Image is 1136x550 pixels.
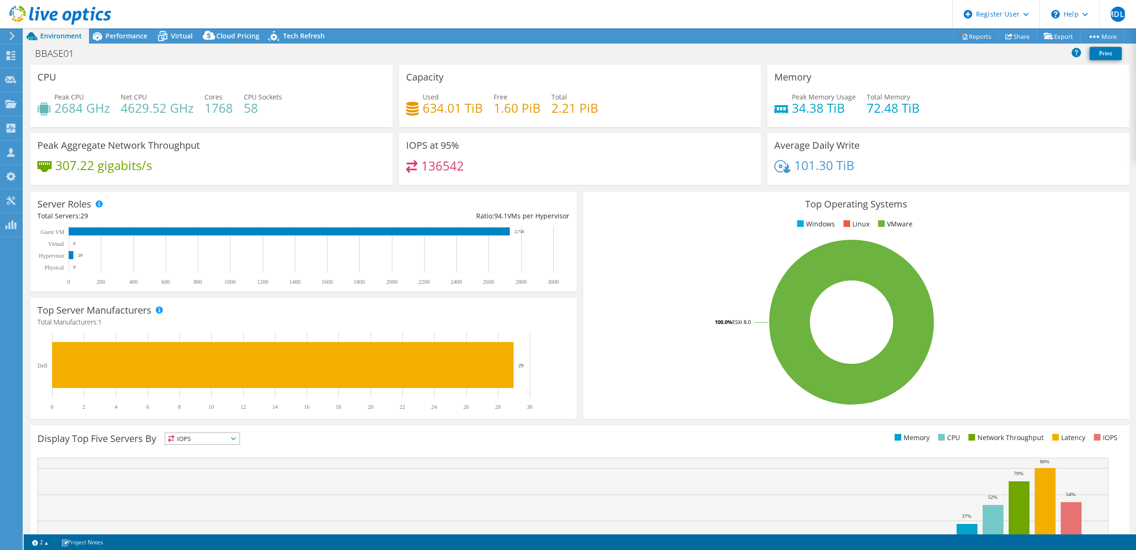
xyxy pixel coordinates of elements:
[146,404,149,410] text: 6
[121,103,194,113] h4: 4629.52 GHz
[39,252,64,259] text: Hypervisor
[423,103,483,113] h4: 634.01 TiB
[1090,47,1122,60] a: Print
[54,536,110,548] a: Project Notes
[41,229,64,235] text: Guest VM
[161,279,170,285] text: 600
[73,241,76,246] text: 0
[792,92,856,101] span: Peak Memory Usage
[386,279,398,285] text: 2000
[1037,29,1081,44] a: Export
[129,279,138,285] text: 400
[418,279,430,285] text: 2200
[841,219,870,229] li: Linux
[216,31,259,40] span: Cloud Pricing
[494,103,541,113] h4: 1.60 PiB
[48,241,64,247] text: Virtual
[115,404,117,410] text: 4
[98,317,102,326] span: 1
[423,92,439,101] span: Used
[368,404,373,410] text: 20
[1110,7,1126,22] span: MDLP
[483,279,494,285] text: 2600
[257,279,268,285] text: 1200
[165,433,240,444] span: IOPS
[354,279,365,285] text: 1800
[106,31,147,40] span: Performance
[590,199,1122,209] h3: Top Operating Systems
[495,404,501,410] text: 28
[304,404,310,410] text: 16
[208,404,214,410] text: 10
[548,279,559,285] text: 3000
[289,279,301,285] text: 1400
[774,140,860,151] h3: Average Daily Write
[1050,433,1085,443] li: Latency
[399,404,405,410] text: 22
[171,31,193,40] span: Virtual
[40,31,82,40] span: Environment
[37,362,47,369] text: Dell
[67,279,70,285] text: 0
[37,72,56,82] h3: CPU
[178,404,181,410] text: 8
[73,265,76,270] text: 0
[244,103,282,113] h4: 58
[204,103,233,113] h4: 1768
[774,72,811,82] h3: Memory
[1092,433,1118,443] li: IOPS
[1080,29,1124,44] a: More
[451,279,462,285] text: 2400
[31,48,89,59] h1: BBASE01
[792,103,856,113] h4: 34.38 TiB
[867,103,920,113] h4: 72.48 TiB
[303,211,569,221] div: Ratio: VMs per Hypervisor
[892,433,930,443] li: Memory
[962,513,971,519] text: 37%
[715,318,732,325] tspan: 100.0%
[966,433,1044,443] li: Network Throughput
[936,433,960,443] li: CPU
[54,92,84,101] span: Peak CPU
[494,211,507,220] span: 94.1
[51,404,53,410] text: 0
[1066,491,1075,497] text: 54%
[78,253,83,258] text: 29
[194,279,202,285] text: 800
[244,92,282,101] span: CPU Sockets
[732,318,751,325] tspan: ESXi 8.0
[336,404,341,410] text: 18
[1051,10,1060,18] svg: \n
[80,211,88,220] span: 29
[795,219,835,229] li: Windows
[54,103,110,113] h4: 2684 GHz
[272,404,278,410] text: 14
[998,29,1037,44] a: Share
[794,160,854,171] h4: 101.30 TiB
[1040,459,1049,464] text: 80%
[463,404,469,410] text: 26
[37,211,303,221] div: Total Servers:
[37,199,91,209] h3: Server Roles
[527,404,532,410] text: 30
[515,229,524,234] text: 2,730
[121,92,147,101] span: Net CPU
[867,92,910,101] span: Total Memory
[26,536,55,548] a: 2
[37,140,200,151] h3: Peak Aggregate Network Throughput
[406,72,444,82] h3: Capacity
[44,264,64,271] text: Physical
[551,103,598,113] h4: 2.21 PiB
[988,494,997,500] text: 52%
[518,362,524,368] text: 29
[283,31,325,40] span: Tech Refresh
[82,404,85,410] text: 2
[515,279,527,285] text: 2800
[421,161,464,171] h4: 136542
[240,404,246,410] text: 12
[204,92,222,101] span: Cores
[37,317,569,327] h4: Total Manufacturers:
[406,140,459,151] h3: IOPS at 95%
[37,305,151,316] h3: Top Server Manufacturers
[321,279,333,285] text: 1600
